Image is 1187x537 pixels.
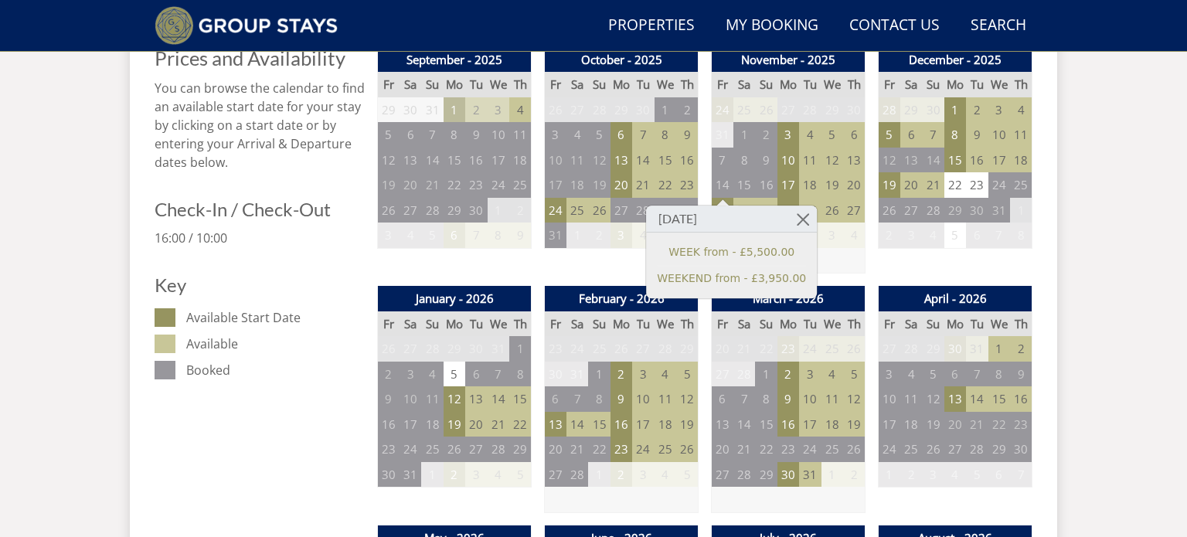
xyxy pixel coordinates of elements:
td: 30 [922,97,944,123]
td: 10 [777,148,799,173]
td: 14 [421,148,443,173]
td: 27 [712,362,733,387]
td: 28 [421,198,443,223]
td: 26 [588,198,610,223]
td: 5 [378,122,400,148]
td: 2 [1010,336,1032,362]
td: 9 [509,223,531,248]
th: Mo [611,72,632,97]
td: 20 [400,172,421,198]
td: 31 [988,198,1010,223]
td: 26 [879,198,900,223]
td: 14 [632,148,654,173]
th: Sa [566,72,588,97]
td: 24 [712,97,733,123]
th: Sa [733,72,755,97]
td: 19 [588,172,610,198]
th: We [655,311,676,337]
th: November - 2025 [712,47,866,73]
td: 3 [545,122,566,148]
th: Mo [777,311,799,337]
td: 2 [378,362,400,387]
th: February - 2026 [545,286,699,311]
td: 12 [378,148,400,173]
td: 1 [444,97,465,123]
td: 4 [566,122,588,148]
td: 4 [821,362,843,387]
td: 27 [400,198,421,223]
td: 31 [488,336,509,362]
td: 30 [632,97,654,123]
th: October - 2025 [545,47,699,73]
td: 23 [777,336,799,362]
td: 1 [944,97,966,123]
td: 4 [509,97,531,123]
th: Su [421,311,443,337]
p: You can browse the calendar to find an available start date for your stay by clicking on a start ... [155,79,365,172]
td: 31 [566,362,588,387]
td: 30 [545,362,566,387]
th: We [988,311,1010,337]
td: 8 [509,362,531,387]
td: 1 [988,336,1010,362]
td: 25 [799,198,821,223]
td: 20 [712,336,733,362]
th: Sa [400,72,421,97]
td: 8 [988,362,1010,387]
th: We [821,311,843,337]
td: 17 [545,172,566,198]
th: Fr [712,72,733,97]
td: 12 [879,148,900,173]
td: 7 [632,122,654,148]
td: 10 [988,122,1010,148]
td: 18 [566,172,588,198]
p: 16:00 / 10:00 [155,229,365,247]
td: 5 [944,223,966,248]
th: Su [755,311,777,337]
td: 2 [588,223,610,248]
td: 17 [988,148,1010,173]
td: 6 [843,122,865,148]
th: Tu [799,72,821,97]
th: Th [843,311,865,337]
td: 19 [879,172,900,198]
td: 3 [378,223,400,248]
h3: Key [155,275,365,295]
th: Fr [378,72,400,97]
td: 21 [632,172,654,198]
td: 3 [611,223,632,248]
a: My Booking [719,8,825,43]
a: WEEK from - £5,500.00 [657,244,806,260]
td: 11 [509,122,531,148]
td: 2 [966,97,988,123]
td: 6 [966,223,988,248]
td: 21 [421,172,443,198]
td: 3 [799,362,821,387]
th: Th [843,72,865,97]
td: 24 [488,172,509,198]
td: 16 [465,148,487,173]
td: 15 [444,148,465,173]
td: 18 [799,172,821,198]
td: 16 [676,148,698,173]
dd: Booked [186,361,365,379]
td: 29 [676,336,698,362]
td: 9 [966,122,988,148]
th: Tu [465,311,487,337]
td: 30 [676,198,698,223]
th: We [821,72,843,97]
td: 24 [566,336,588,362]
td: 1 [733,122,755,148]
td: 1 [488,198,509,223]
td: 2 [777,362,799,387]
td: 5 [444,362,465,387]
td: 1 [655,97,676,123]
td: 28 [588,97,610,123]
td: 27 [777,97,799,123]
td: 5 [421,223,443,248]
td: 28 [900,336,922,362]
th: Th [676,311,698,337]
td: 31 [421,97,443,123]
td: 4 [655,362,676,387]
td: 25 [733,97,755,123]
